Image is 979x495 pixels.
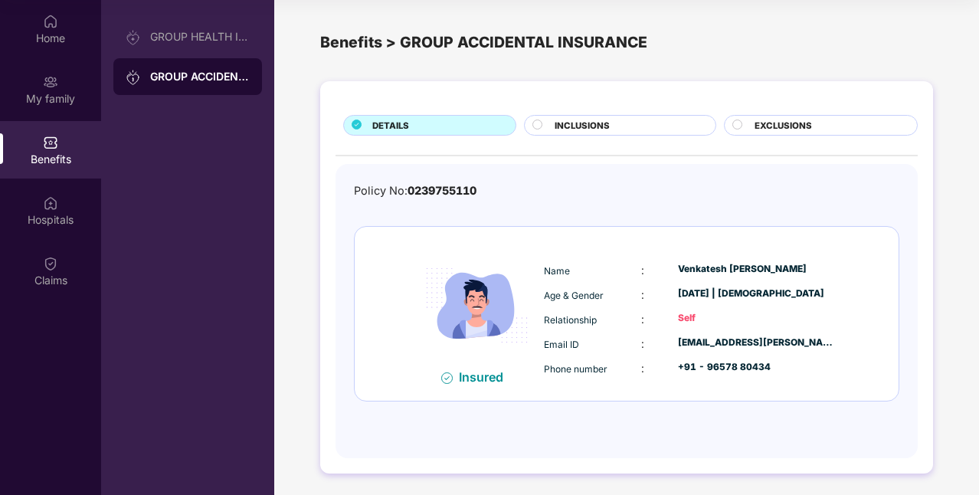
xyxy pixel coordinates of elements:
[544,290,604,301] span: Age & Gender
[372,119,409,133] span: DETAILS
[678,311,836,326] div: Self
[755,119,812,133] span: EXCLUSIONS
[641,313,644,326] span: :
[414,242,540,369] img: icon
[641,288,644,301] span: :
[459,369,512,385] div: Insured
[320,31,933,54] div: Benefits > GROUP ACCIDENTAL INSURANCE
[408,184,476,197] span: 0239755110
[641,264,644,277] span: :
[544,363,607,375] span: Phone number
[544,314,597,326] span: Relationship
[43,256,58,271] img: svg+xml;base64,PHN2ZyBpZD0iQ2xhaW0iIHhtbG5zPSJodHRwOi8vd3d3LnczLm9yZy8yMDAwL3N2ZyIgd2lkdGg9IjIwIi...
[354,182,476,200] div: Policy No:
[43,14,58,29] img: svg+xml;base64,PHN2ZyBpZD0iSG9tZSIgeG1sbnM9Imh0dHA6Ly93d3cudzMub3JnLzIwMDAvc3ZnIiB3aWR0aD0iMjAiIG...
[43,195,58,211] img: svg+xml;base64,PHN2ZyBpZD0iSG9zcGl0YWxzIiB4bWxucz0iaHR0cDovL3d3dy53My5vcmcvMjAwMC9zdmciIHdpZHRoPS...
[678,287,836,301] div: [DATE] | [DEMOGRAPHIC_DATA]
[150,69,250,84] div: GROUP ACCIDENTAL INSURANCE
[441,372,453,384] img: svg+xml;base64,PHN2ZyB4bWxucz0iaHR0cDovL3d3dy53My5vcmcvMjAwMC9zdmciIHdpZHRoPSIxNiIgaGVpZ2h0PSIxNi...
[641,337,644,350] span: :
[43,74,58,90] img: svg+xml;base64,PHN2ZyB3aWR0aD0iMjAiIGhlaWdodD0iMjAiIHZpZXdCb3g9IjAgMCAyMCAyMCIgZmlsbD0ibm9uZSIgeG...
[555,119,610,133] span: INCLUSIONS
[544,265,570,277] span: Name
[641,362,644,375] span: :
[126,70,141,85] img: svg+xml;base64,PHN2ZyB3aWR0aD0iMjAiIGhlaWdodD0iMjAiIHZpZXdCb3g9IjAgMCAyMCAyMCIgZmlsbD0ibm9uZSIgeG...
[126,30,141,45] img: svg+xml;base64,PHN2ZyB3aWR0aD0iMjAiIGhlaWdodD0iMjAiIHZpZXdCb3g9IjAgMCAyMCAyMCIgZmlsbD0ibm9uZSIgeG...
[678,336,836,350] div: [EMAIL_ADDRESS][PERSON_NAME][DOMAIN_NAME]
[678,360,836,375] div: +91 - 96578 80434
[150,31,250,43] div: GROUP HEALTH INSURANCE
[43,135,58,150] img: svg+xml;base64,PHN2ZyBpZD0iQmVuZWZpdHMiIHhtbG5zPSJodHRwOi8vd3d3LnczLm9yZy8yMDAwL3N2ZyIgd2lkdGg9Ij...
[678,262,836,277] div: Venkatesh [PERSON_NAME]
[544,339,579,350] span: Email ID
